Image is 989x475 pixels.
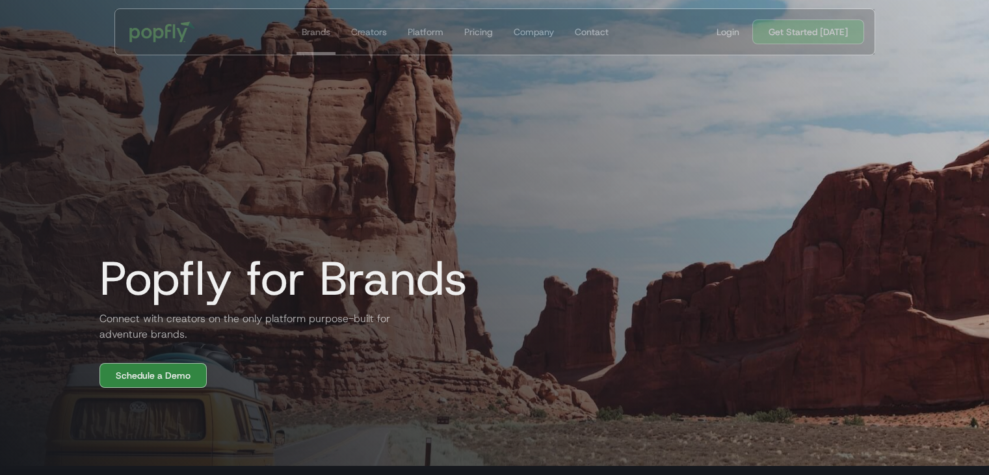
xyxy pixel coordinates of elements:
[89,311,401,342] h2: Connect with creators on the only platform purpose-built for adventure brands.
[301,25,330,38] div: Brands
[569,9,613,55] a: Contact
[345,9,391,55] a: Creators
[752,20,864,44] a: Get Started [DATE]
[513,25,553,38] div: Company
[464,25,492,38] div: Pricing
[574,25,608,38] div: Contact
[120,12,204,51] a: home
[508,9,559,55] a: Company
[296,9,335,55] a: Brands
[458,9,497,55] a: Pricing
[99,363,207,388] a: Schedule a Demo
[402,9,448,55] a: Platform
[89,252,468,305] h1: Popfly for Brands
[407,25,443,38] div: Platform
[711,25,745,38] a: Login
[717,25,739,38] div: Login
[350,25,386,38] div: Creators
